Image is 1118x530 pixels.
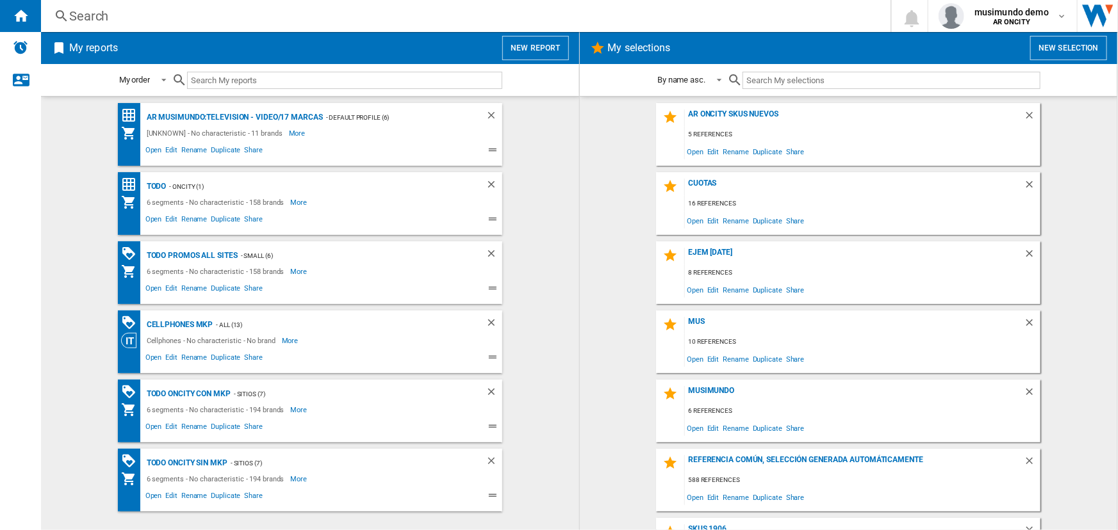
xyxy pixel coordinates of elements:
[121,333,144,348] div: Category View
[784,419,807,437] span: Share
[705,488,721,506] span: Edit
[721,488,750,506] span: Rename
[685,488,705,506] span: Open
[121,384,144,400] div: PROMOTIONS Matrix
[242,351,265,367] span: Share
[121,471,144,486] div: My Assortment
[144,471,291,486] div: 6 segments - No characteristic - 194 brands
[144,317,213,333] div: Cellphones MKP
[784,488,807,506] span: Share
[486,109,502,125] div: Delete
[121,125,144,141] div: My Assortment
[242,282,265,298] span: Share
[685,334,1040,350] div: 10 references
[144,333,282,348] div: Cellphones - No characteristic - No brand
[751,350,784,367] span: Duplicate
[721,350,750,367] span: Rename
[242,490,265,505] span: Share
[163,421,179,436] span: Edit
[121,195,144,210] div: My Assortment
[751,488,784,506] span: Duplicate
[179,421,209,436] span: Rename
[144,248,238,264] div: TODO Promos all sites
[144,351,164,367] span: Open
[721,143,750,160] span: Rename
[685,196,1040,212] div: 16 references
[209,351,242,367] span: Duplicate
[179,351,209,367] span: Rename
[685,419,705,437] span: Open
[721,212,750,229] span: Rename
[685,212,705,229] span: Open
[163,490,179,505] span: Edit
[121,264,144,279] div: My Assortment
[209,421,242,436] span: Duplicate
[144,125,289,141] div: [UNKNOWN] - No characteristic - 11 brands
[166,179,459,195] div: - ONCITY (1)
[685,403,1040,419] div: 6 references
[751,419,784,437] span: Duplicate
[121,177,144,193] div: Price Matrix
[231,386,460,402] div: - SITIOS (7)
[282,333,300,348] span: More
[290,471,309,486] span: More
[290,402,309,417] span: More
[685,265,1040,281] div: 8 references
[705,143,721,160] span: Edit
[227,455,460,471] div: - SITIOS (7)
[685,386,1024,403] div: MUSIMUNDO
[751,212,784,229] span: Duplicate
[179,490,209,505] span: Rename
[144,386,231,402] div: Todo OnCity con MKP
[705,419,721,437] span: Edit
[69,7,857,25] div: Search
[242,144,265,159] span: Share
[721,281,750,298] span: Rename
[743,72,1040,89] input: Search My selections
[144,109,323,125] div: AR MUSIMUNDO:Television - video/17 marcas
[685,109,1024,127] div: ar oncity skus nuevos
[144,179,167,195] div: TODO
[163,213,179,229] span: Edit
[144,144,164,159] span: Open
[657,75,705,84] div: By name asc.
[605,36,673,60] h2: My selections
[685,281,705,298] span: Open
[121,246,144,262] div: PROMOTIONS Matrix
[163,282,179,298] span: Edit
[685,455,1024,472] div: Referencia común, selección generada automáticamente
[242,213,265,229] span: Share
[179,213,209,229] span: Rename
[67,36,120,60] h2: My reports
[238,248,460,264] div: - Small (6)
[705,281,721,298] span: Edit
[685,143,705,160] span: Open
[187,72,502,89] input: Search My reports
[486,455,502,471] div: Delete
[144,195,291,210] div: 6 segments - No characteristic - 158 brands
[144,264,291,279] div: 6 segments - No characteristic - 158 brands
[1030,36,1107,60] button: New selection
[179,282,209,298] span: Rename
[289,125,308,141] span: More
[179,144,209,159] span: Rename
[1024,455,1040,472] div: Delete
[144,421,164,436] span: Open
[290,264,309,279] span: More
[121,402,144,417] div: My Assortment
[685,248,1024,265] div: EJEM [DATE]
[1024,248,1040,265] div: Delete
[685,317,1024,334] div: mus
[1024,317,1040,334] div: Delete
[144,282,164,298] span: Open
[290,195,309,210] span: More
[502,36,568,60] button: New report
[144,213,164,229] span: Open
[1024,109,1040,127] div: Delete
[705,212,721,229] span: Edit
[13,40,28,55] img: alerts-logo.svg
[486,317,502,333] div: Delete
[121,315,144,331] div: PROMOTIONS Matrix
[144,402,291,417] div: 6 segments - No characteristic - 194 brands
[144,490,164,505] span: Open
